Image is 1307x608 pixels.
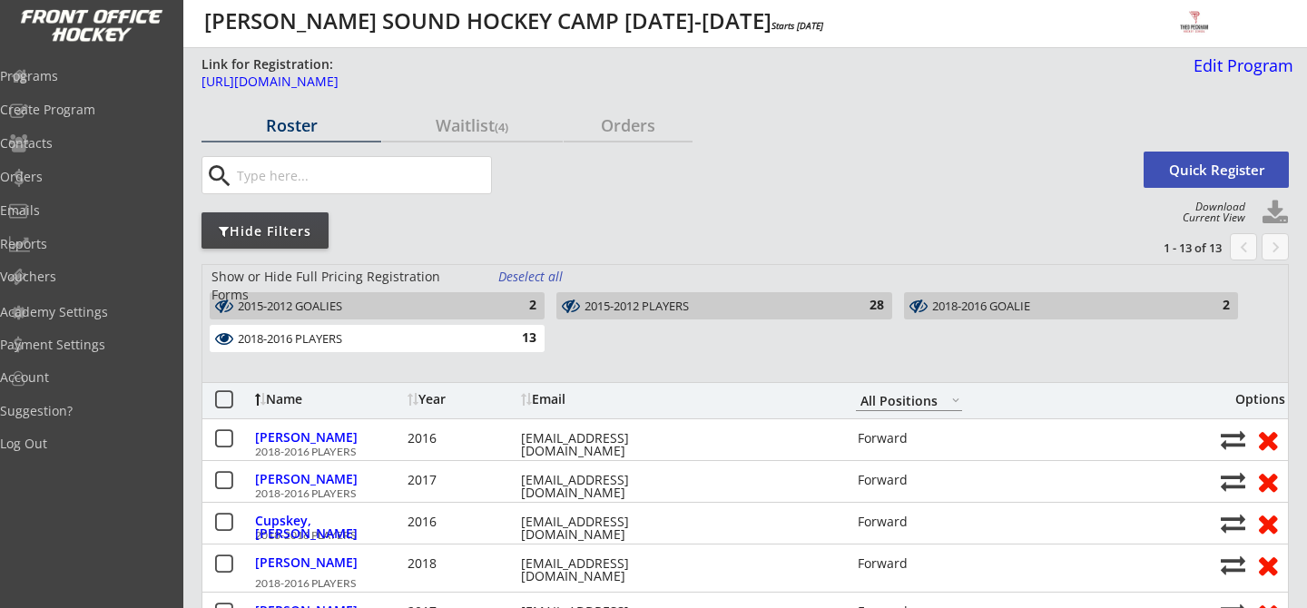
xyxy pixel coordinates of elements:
font: (4) [495,119,508,135]
div: 2018 [408,557,516,570]
div: [PERSON_NAME] [255,473,403,485]
div: 2018-2016 PLAYERS [255,530,1211,541]
div: 2 [500,297,536,315]
div: Cupskey, [PERSON_NAME] [255,515,403,540]
button: Quick Register [1144,152,1289,188]
div: Email [521,393,684,406]
div: Year [408,393,516,406]
button: search [204,162,234,191]
button: Remove from roster (no refund) [1251,467,1284,495]
div: Orders [564,117,693,133]
div: Show or Hide Full Pricing Registration Forms [211,268,477,303]
div: 2018-2016 PLAYERS [238,332,496,347]
a: Edit Program [1186,57,1293,89]
div: 2015-2012 PLAYERS [585,299,842,316]
button: Click to download full roster. Your browser settings may try to block it, check your security set... [1262,200,1289,227]
div: Hide Filters [201,222,329,240]
button: Move player [1221,553,1245,577]
div: [EMAIL_ADDRESS][DOMAIN_NAME] [521,432,684,457]
div: 2015-2012 GOALIES [238,299,496,314]
div: 28 [848,297,884,315]
div: 13 [500,329,536,348]
button: Remove from roster (no refund) [1251,426,1284,454]
div: 1 - 13 of 13 [1127,240,1222,256]
div: Forward [858,557,964,570]
em: Starts [DATE] [771,19,823,32]
div: Link for Registration: [201,55,336,74]
button: chevron_left [1230,233,1257,260]
button: Remove from roster (no refund) [1251,509,1284,537]
input: Type here... [233,157,491,193]
div: [EMAIL_ADDRESS][DOMAIN_NAME] [521,474,684,499]
div: 2 [1194,297,1230,315]
a: [URL][DOMAIN_NAME] [201,75,1116,98]
div: 2016 [408,515,516,528]
button: keyboard_arrow_right [1262,233,1289,260]
div: 2018-2016 PLAYERS [255,446,1211,457]
div: Roster [201,117,381,133]
button: Remove from roster (no refund) [1251,551,1284,579]
div: 2016 [408,432,516,445]
div: Waitlist [382,117,562,133]
div: Forward [858,515,964,528]
div: Options [1221,393,1285,406]
div: 2018-2016 PLAYERS [255,488,1211,499]
div: [PERSON_NAME] [255,556,403,569]
div: 2018-2016 GOALIE [932,299,1189,316]
div: Forward [858,474,964,486]
div: [PERSON_NAME] [255,431,403,444]
div: Forward [858,432,964,445]
div: Edit Program [1186,57,1293,74]
div: 2015-2012 PLAYERS [585,299,842,314]
button: Move player [1221,427,1245,452]
div: 2015-2012 GOALIES [238,299,496,316]
div: 2018-2016 PLAYERS [238,331,496,348]
div: Deselect all [498,268,565,286]
div: [URL][DOMAIN_NAME] [201,75,1116,88]
div: Name [255,393,403,406]
div: 2018-2016 GOALIE [932,299,1189,314]
button: Move player [1221,511,1245,535]
div: 2017 [408,474,516,486]
div: [EMAIL_ADDRESS][DOMAIN_NAME] [521,515,684,541]
div: [EMAIL_ADDRESS][DOMAIN_NAME] [521,557,684,583]
button: Move player [1221,469,1245,494]
div: Download Current View [1174,201,1245,223]
div: 2018-2016 PLAYERS [255,578,1211,589]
